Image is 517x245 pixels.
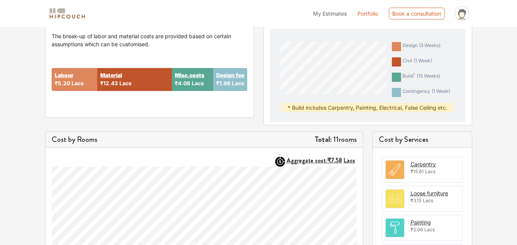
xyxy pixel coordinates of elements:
span: ( 1 week ) [432,88,450,94]
span: Lacs [425,169,435,174]
span: Lacs [192,80,204,86]
span: Lacs [72,80,84,86]
div: * Build includes Carpentry, Painting, Electrical, False Ceiling etc. [281,103,454,112]
span: ( 1 week ) [414,58,432,63]
span: ₹1.98 [216,80,230,86]
span: Lacs [423,198,433,203]
span: ₹12.43 [100,80,118,86]
div: Book a consultation [389,8,445,19]
div: design [403,42,440,51]
a: Portfolio [357,10,378,18]
span: ₹5.20 [55,80,70,86]
div: contingency [403,88,450,97]
button: Aggregate cost:₹7.58Lacs [287,157,357,164]
button: Misc.costs [175,71,204,79]
img: AggregateIcon [275,157,285,167]
div: civil [403,57,432,67]
span: ₹3.13 [411,198,421,203]
span: ₹2.06 [411,227,423,232]
strong: Aggregate cost: [287,156,355,165]
div: The break-up of labor and material costs are provided based on certain assumptions which can be c... [52,32,248,48]
span: ₹7.58 [327,156,342,165]
img: room.svg [386,161,404,179]
span: ( 3 weeks ) [419,42,440,48]
span: Lacs [424,227,435,232]
span: My Estimates [313,10,347,17]
h5: Cost by Services [379,135,466,144]
img: room.svg [386,219,404,237]
button: Loose furniture [411,189,448,197]
span: Lacs [119,80,132,86]
span: ( 15 weeks ) [417,73,440,79]
span: ₹15.61 [411,169,424,174]
button: Labour [55,71,73,79]
span: Lacs [344,156,355,165]
h5: Cost by Rooms [52,135,97,144]
img: logo-horizontal.svg [48,7,86,20]
button: Painting [411,218,431,226]
button: Carpentry [411,160,436,168]
span: logo-horizontal.svg [48,5,86,22]
button: Material [100,71,122,79]
span: ₹4.08 [175,80,190,86]
span: Lacs [232,80,244,86]
img: room.svg [386,190,404,208]
h5: 11 rooms [315,135,357,144]
strong: Total: [315,134,332,145]
div: build [403,73,440,82]
button: Design fee [216,71,244,79]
